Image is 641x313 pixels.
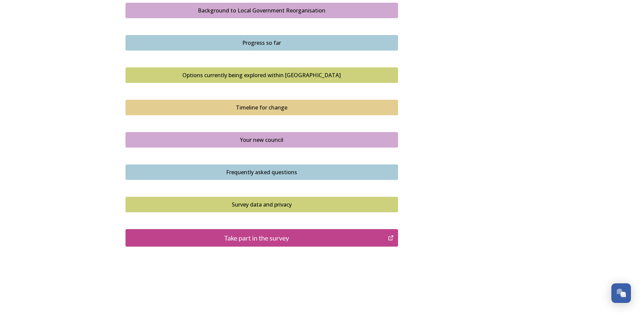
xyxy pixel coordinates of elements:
[126,67,398,83] button: Options currently being explored within West Sussex
[126,100,398,115] button: Timeline for change
[126,3,398,18] button: Background to Local Government Reorganisation
[126,132,398,148] button: Your new council
[129,168,394,176] div: Frequently asked questions
[129,39,394,47] div: Progress so far
[126,229,398,247] button: Take part in the survey
[126,164,398,180] button: Frequently asked questions
[129,136,394,144] div: Your new council
[129,103,394,112] div: Timeline for change
[126,35,398,51] button: Progress so far
[611,283,631,303] button: Open Chat
[129,200,394,209] div: Survey data and privacy
[126,197,398,212] button: Survey data and privacy
[129,233,385,243] div: Take part in the survey
[129,6,394,14] div: Background to Local Government Reorganisation
[129,71,394,79] div: Options currently being explored within [GEOGRAPHIC_DATA]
